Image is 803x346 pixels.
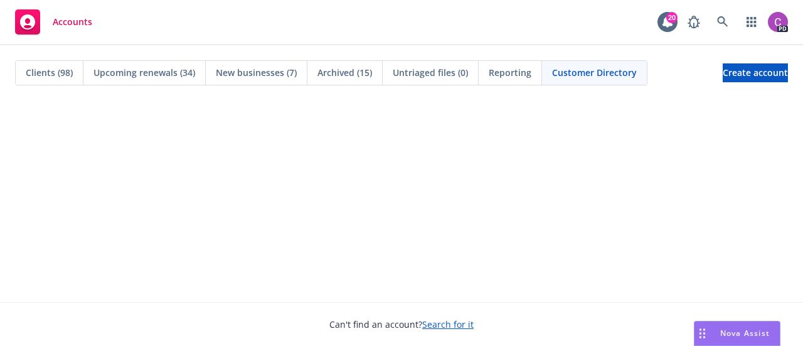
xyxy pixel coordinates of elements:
[723,61,788,85] span: Create account
[26,66,73,79] span: Clients (98)
[552,66,637,79] span: Customer Directory
[393,66,468,79] span: Untriaged files (0)
[720,328,770,338] span: Nova Assist
[53,17,92,27] span: Accounts
[329,318,474,331] span: Can't find an account?
[681,9,706,35] a: Report a Bug
[723,63,788,82] a: Create account
[422,318,474,330] a: Search for it
[694,321,780,346] button: Nova Assist
[694,322,710,345] div: Drag to move
[768,12,788,32] img: photo
[666,12,678,23] div: 20
[13,113,790,289] iframe: Hex Dashboard 1
[10,4,97,40] a: Accounts
[317,66,372,79] span: Archived (15)
[93,66,195,79] span: Upcoming renewals (34)
[710,9,735,35] a: Search
[739,9,764,35] a: Switch app
[489,66,531,79] span: Reporting
[216,66,297,79] span: New businesses (7)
